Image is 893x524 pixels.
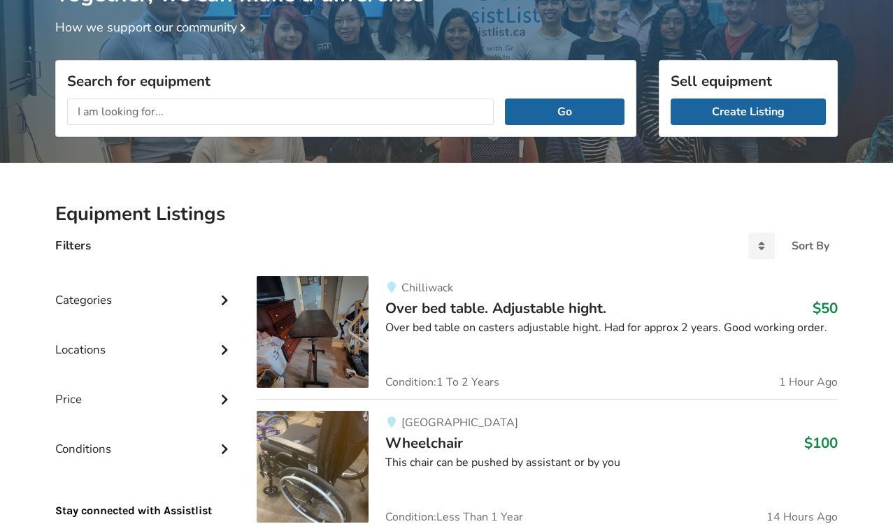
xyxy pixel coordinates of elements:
[55,19,251,36] a: How we support our community
[55,238,91,254] h4: Filters
[257,276,838,399] a: bedroom equipment-over bed table. adjustable hight. ChilliwackOver bed table. Adjustable hight.$5...
[67,72,624,90] h3: Search for equipment
[257,276,369,388] img: bedroom equipment-over bed table. adjustable hight.
[671,72,826,90] h3: Sell equipment
[804,434,838,452] h3: $100
[385,320,838,336] div: Over bed table on casters adjustable hight. Had for approx 2 years. Good working order.
[55,414,234,463] div: Conditions
[385,455,838,471] div: This chair can be pushed by assistant or by you
[505,99,624,125] button: Go
[401,280,453,296] span: Chilliwack
[813,299,838,317] h3: $50
[766,511,838,523] span: 14 Hours Ago
[385,377,499,388] span: Condition: 1 To 2 Years
[671,99,826,125] a: Create Listing
[67,99,494,125] input: I am looking for...
[55,464,234,519] p: Stay connected with Assistlist
[257,411,369,523] img: mobility-wheelchair
[385,298,606,318] span: Over bed table. Adjustable hight.
[55,265,234,314] div: Categories
[55,202,838,226] h2: Equipment Listings
[385,433,463,453] span: Wheelchair
[55,364,234,414] div: Price
[385,511,523,523] span: Condition: Less Than 1 Year
[55,314,234,364] div: Locations
[401,415,518,430] span: [GEOGRAPHIC_DATA]
[792,240,829,252] div: Sort By
[779,377,838,388] span: 1 Hour Ago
